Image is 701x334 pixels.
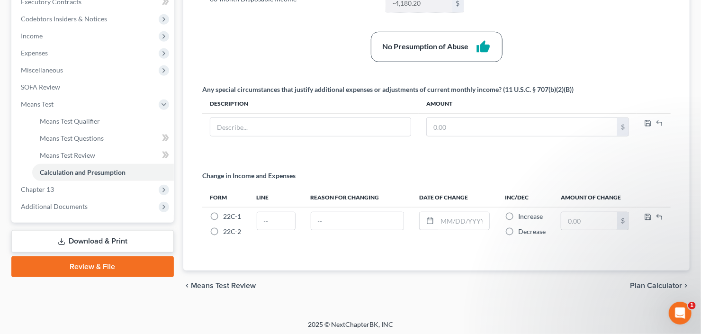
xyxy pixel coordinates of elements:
div: No Presumption of Abuse [383,41,469,52]
span: Codebtors Insiders & Notices [21,15,107,23]
th: Date of Change [412,188,497,207]
span: 1 [688,302,696,309]
a: Means Test Questions [32,130,174,147]
th: Description [202,94,419,113]
span: 22C-1 [223,212,241,220]
span: Income [21,32,43,40]
input: MM/DD/YYYY [437,212,489,230]
span: Means Test Qualifier [40,117,100,125]
input: Describe... [210,118,411,136]
span: Expenses [21,49,48,57]
i: chevron_left [183,282,191,289]
a: Review & File [11,256,174,277]
div: $ [617,118,629,136]
a: SOFA Review [13,79,174,96]
span: Increase [518,212,543,220]
th: Amount of Change [553,188,637,207]
i: chevron_right [682,282,690,289]
span: 22C-2 [223,227,241,235]
span: Calculation and Presumption [40,168,126,176]
span: Means Test Questions [40,134,104,142]
i: thumb_up [476,40,491,54]
input: 0.00 [561,212,617,230]
input: -- [311,212,404,230]
th: Reason for Changing [303,188,412,207]
span: Means Test Review [40,151,95,159]
span: Plan Calculator [630,282,682,289]
span: SOFA Review [21,83,60,91]
th: Form [202,188,249,207]
a: Calculation and Presumption [32,164,174,181]
a: Means Test Review [32,147,174,164]
th: Line [249,188,303,207]
iframe: Intercom live chat [669,302,692,325]
input: 0.00 [427,118,617,136]
p: Change in Income and Expenses [202,171,296,181]
span: Miscellaneous [21,66,63,74]
input: -- [257,212,295,230]
a: Download & Print [11,230,174,253]
a: Means Test Qualifier [32,113,174,130]
span: Decrease [518,227,546,235]
span: Chapter 13 [21,185,54,193]
th: Inc/Dec [497,188,553,207]
th: Amount [419,94,637,113]
span: Means Test Review [191,282,256,289]
div: $ [617,212,629,230]
div: Any special circumstances that justify additional expenses or adjustments of current monthly inco... [202,85,574,94]
button: Plan Calculator chevron_right [630,282,690,289]
button: chevron_left Means Test Review [183,282,256,289]
span: Additional Documents [21,202,88,210]
span: Means Test [21,100,54,108]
